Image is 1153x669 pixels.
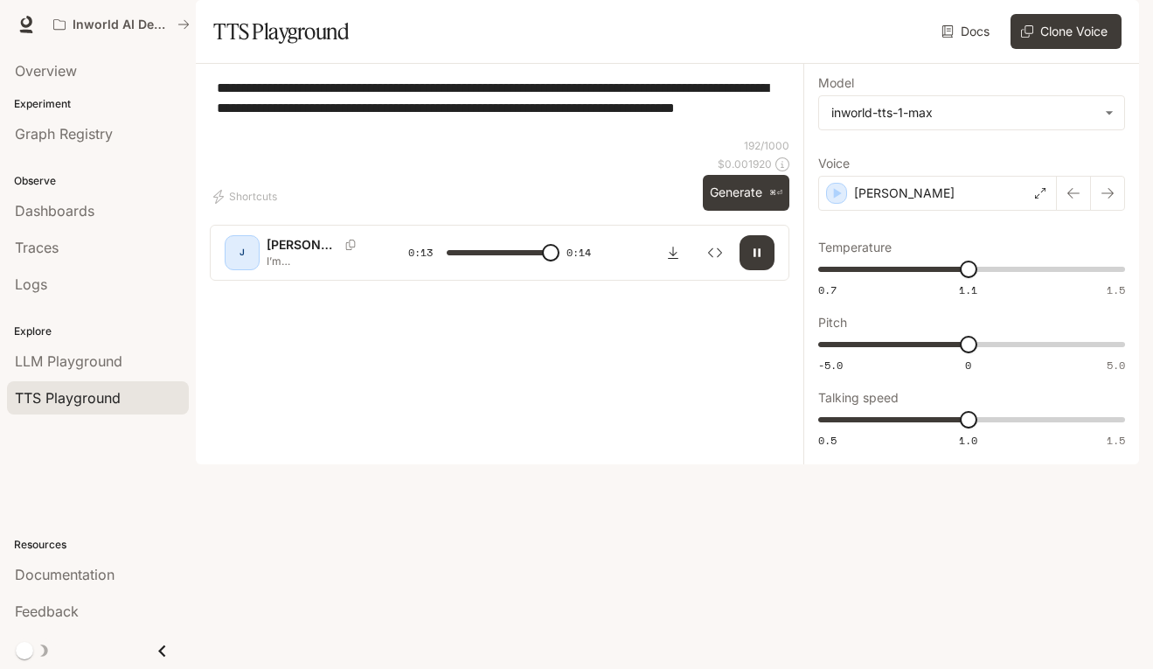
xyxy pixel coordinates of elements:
p: I’m [PERSON_NAME]. FBI agent and witch. This is my partner, [PERSON_NAME]. Together we [PERSON_NA... [267,254,366,268]
p: $ 0.001920 [718,157,772,171]
a: Docs [938,14,997,49]
button: Clone Voice [1011,14,1122,49]
button: Generate⌘⏎ [703,175,789,211]
span: 1.1 [959,282,977,297]
button: Copy Voice ID [338,240,363,250]
span: 0.7 [818,282,837,297]
span: 1.0 [959,433,977,448]
span: 0.5 [818,433,837,448]
button: All workspaces [45,7,198,42]
p: Pitch [818,317,847,329]
p: [PERSON_NAME] [267,236,338,254]
h1: TTS Playground [213,14,349,49]
button: Shortcuts [210,183,284,211]
div: J [228,239,256,267]
p: ⌘⏎ [769,188,782,199]
p: Talking speed [818,392,899,404]
button: Inspect [698,235,733,270]
p: Inworld AI Demos [73,17,170,32]
p: [PERSON_NAME] [854,185,955,202]
p: Temperature [818,241,892,254]
span: -5.0 [818,358,843,373]
span: 0:14 [566,244,591,261]
p: Model [818,77,854,89]
span: 0 [965,358,971,373]
p: 192 / 1000 [744,138,789,153]
div: inworld-tts-1-max [819,96,1124,129]
span: 1.5 [1107,433,1125,448]
button: Download audio [656,235,691,270]
span: 1.5 [1107,282,1125,297]
span: 0:13 [408,244,433,261]
p: Voice [818,157,850,170]
span: 5.0 [1107,358,1125,373]
div: inworld-tts-1-max [831,104,1096,122]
